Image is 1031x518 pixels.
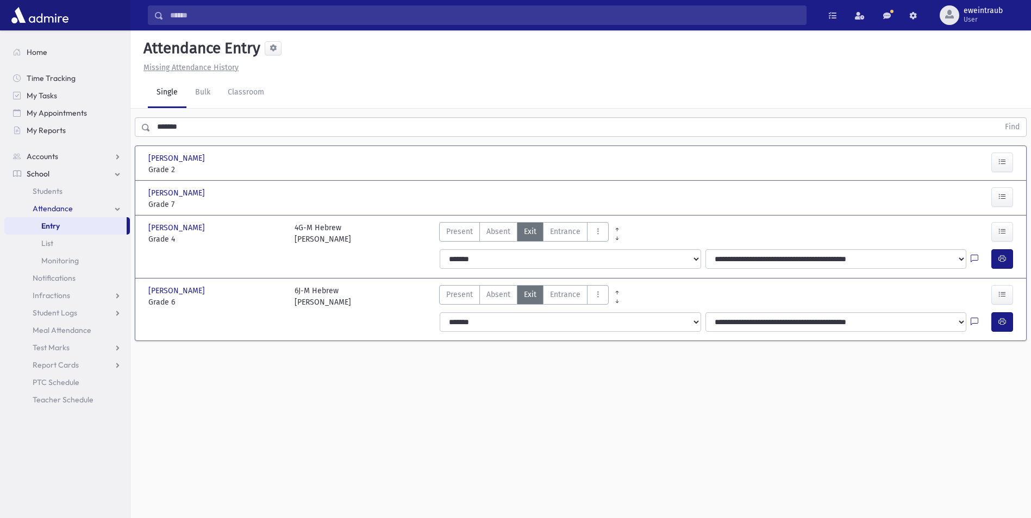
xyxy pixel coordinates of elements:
a: Missing Attendance History [139,63,239,72]
span: Grade 7 [148,199,284,210]
u: Missing Attendance History [143,63,239,72]
a: Teacher Schedule [4,391,130,408]
div: 4G-M Hebrew [PERSON_NAME] [295,222,351,245]
a: Home [4,43,130,61]
a: Accounts [4,148,130,165]
span: [PERSON_NAME] [148,153,207,164]
span: Student Logs [33,308,77,318]
span: Test Marks [33,343,70,352]
a: Entry [4,217,127,235]
span: Infractions [33,290,70,300]
a: School [4,165,130,182]
a: My Tasks [4,87,130,104]
span: Teacher Schedule [33,395,93,405]
a: Classroom [219,78,273,108]
a: Report Cards [4,356,130,374]
a: Monitoring [4,252,130,269]
span: Time Tracking [27,73,76,83]
button: Find [998,118,1026,136]
span: Absent [486,289,510,300]
img: AdmirePro [9,4,71,26]
span: Present [446,289,473,300]
span: PTC Schedule [33,377,79,387]
a: Students [4,182,130,200]
a: Test Marks [4,339,130,356]
span: List [41,238,53,248]
span: My Reports [27,125,66,135]
span: Attendance [33,204,73,213]
span: Present [446,226,473,237]
a: Attendance [4,200,130,217]
span: Entrance [550,226,580,237]
span: eweintraub [964,7,1003,15]
div: 6J-M Hebrew [PERSON_NAME] [295,285,351,308]
a: My Reports [4,122,130,139]
span: Grade 4 [148,233,284,245]
span: Notifications [33,273,76,283]
span: Students [33,186,63,196]
span: My Tasks [27,91,57,100]
span: Report Cards [33,360,79,370]
span: Absent [486,226,510,237]
span: [PERSON_NAME] [148,187,207,199]
span: Monitoring [41,256,79,266]
span: Exit [524,289,536,300]
a: Single [148,78,186,108]
div: AttTypes [439,285,609,308]
span: School [27,169,49,179]
span: Entry [41,221,60,231]
a: My Appointments [4,104,130,122]
span: Grade 2 [148,164,284,175]
a: Bulk [186,78,219,108]
div: AttTypes [439,222,609,245]
span: My Appointments [27,108,87,118]
span: [PERSON_NAME] [148,222,207,233]
span: Grade 6 [148,296,284,308]
a: Student Logs [4,304,130,321]
span: User [964,15,1003,24]
a: Time Tracking [4,70,130,87]
span: Home [27,47,47,57]
span: Meal Attendance [33,325,91,335]
a: PTC Schedule [4,374,130,391]
input: Search [164,5,806,25]
a: List [4,235,130,252]
span: Exit [524,226,536,237]
span: Accounts [27,151,58,161]
h5: Attendance Entry [139,39,260,58]
a: Meal Attendance [4,321,130,339]
span: Entrance [550,289,580,300]
span: [PERSON_NAME] [148,285,207,296]
a: Notifications [4,269,130,287]
a: Infractions [4,287,130,304]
